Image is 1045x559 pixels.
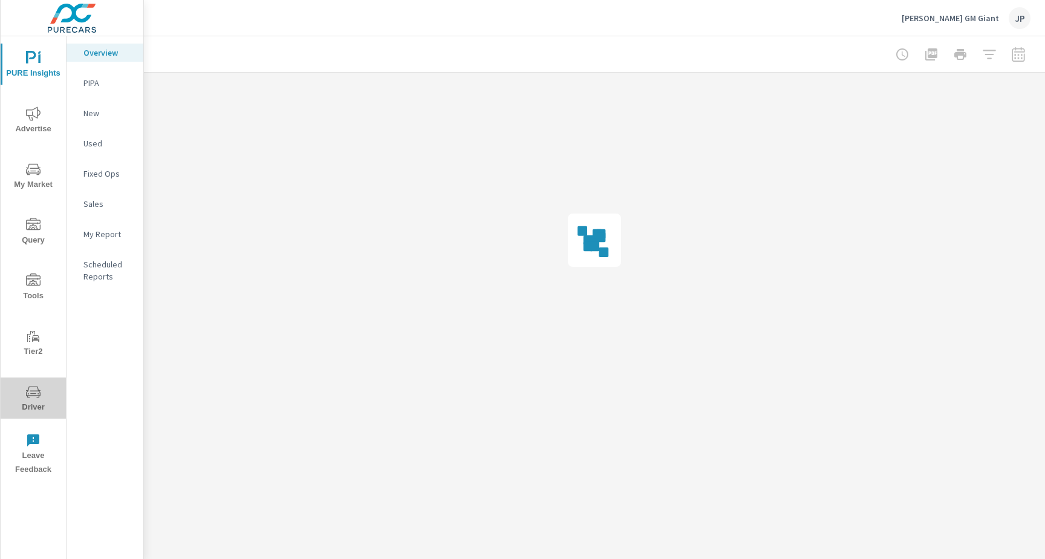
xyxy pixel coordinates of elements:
[67,225,143,243] div: My Report
[4,218,62,247] span: Query
[83,137,134,149] p: Used
[4,433,62,477] span: Leave Feedback
[67,134,143,152] div: Used
[1009,7,1030,29] div: JP
[4,273,62,303] span: Tools
[67,255,143,286] div: Scheduled Reports
[67,195,143,213] div: Sales
[83,258,134,283] p: Scheduled Reports
[83,107,134,119] p: New
[83,168,134,180] p: Fixed Ops
[4,162,62,192] span: My Market
[4,106,62,136] span: Advertise
[4,385,62,414] span: Driver
[67,74,143,92] div: PIPA
[67,44,143,62] div: Overview
[67,165,143,183] div: Fixed Ops
[67,104,143,122] div: New
[83,198,134,210] p: Sales
[902,13,999,24] p: [PERSON_NAME] GM Giant
[83,47,134,59] p: Overview
[4,329,62,359] span: Tier2
[1,36,66,482] div: nav menu
[83,77,134,89] p: PIPA
[83,228,134,240] p: My Report
[4,51,62,80] span: PURE Insights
